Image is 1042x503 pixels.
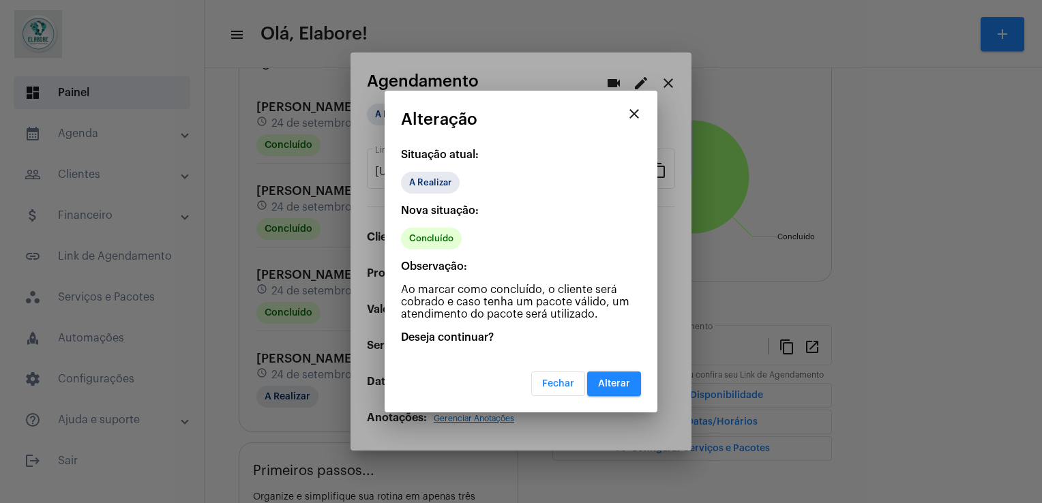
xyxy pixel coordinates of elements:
[542,379,574,388] span: Fechar
[401,110,477,128] span: Alteração
[401,172,460,194] mat-chip: A Realizar
[587,371,641,396] button: Alterar
[531,371,585,396] button: Fechar
[401,260,641,273] p: Observação:
[401,228,462,249] mat-chip: Concluído
[401,149,641,161] p: Situação atual:
[626,106,642,122] mat-icon: close
[401,284,641,320] p: Ao marcar como concluído, o cliente será cobrado e caso tenha um pacote válido, um atendimento do...
[598,379,630,388] span: Alterar
[401,204,641,217] p: Nova situação:
[401,331,641,344] p: Deseja continuar?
